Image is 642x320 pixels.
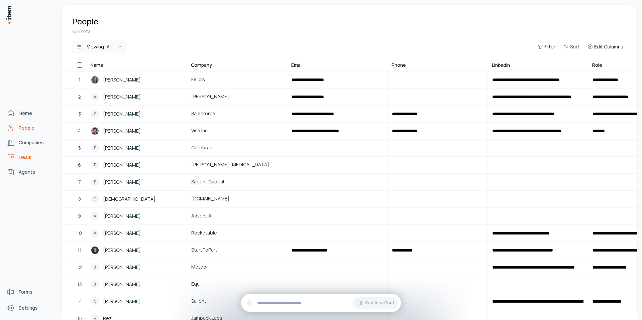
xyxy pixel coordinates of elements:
span: 11 [78,247,82,254]
a: Equi [187,276,287,292]
button: Edit Columns [585,42,626,51]
a: J[PERSON_NAME] [87,276,186,292]
a: StartToPart [187,242,287,258]
h1: People [72,16,98,27]
img: Item Brain Logo [5,5,12,24]
div: Name [91,62,103,68]
span: Continue Chat [365,300,394,306]
span: Salesforce [191,110,283,117]
span: 9 [78,212,81,220]
span: Felicis [191,76,283,83]
a: Salient [187,293,287,309]
span: Meteor [191,263,283,271]
a: Forms [4,285,55,299]
span: Sort [570,43,579,50]
span: [PERSON_NAME] [MEDICAL_DATA] [191,161,283,168]
div: S [91,297,99,305]
a: Logan Plaster[PERSON_NAME] [87,242,186,258]
a: Companies [4,136,55,149]
button: Continue Chat [353,297,398,309]
span: [PERSON_NAME] [103,247,141,254]
a: Settings [4,301,55,315]
div: Role [592,62,602,68]
span: [PERSON_NAME] [103,127,141,135]
a: [DOMAIN_NAME] [187,191,287,207]
div: P [91,144,99,152]
a: [PERSON_NAME] [MEDICAL_DATA] [187,157,287,173]
a: Visa Inc. [187,123,287,139]
a: S[PERSON_NAME] [87,106,186,122]
span: Visa Inc. [191,127,283,134]
a: Advent AI [187,208,287,224]
img: Astasia Myers [91,76,99,84]
div: Email [291,62,303,68]
span: Settings [19,305,38,311]
span: 10 [77,229,82,237]
span: Filter [544,43,555,50]
a: Agents [4,165,55,179]
span: StartToPart [191,246,283,254]
img: Samira Rahmatullah [91,127,99,135]
span: Companies [19,139,44,146]
a: F[PERSON_NAME] [87,157,186,173]
img: Logan Plaster [91,246,99,254]
span: 5 [78,144,81,152]
span: [PERSON_NAME] [191,93,283,100]
span: [PERSON_NAME] [103,76,141,84]
a: Salesforce [187,106,287,122]
span: 14 [77,298,82,305]
button: Sort [561,42,582,51]
span: 12 [77,264,82,271]
span: Equi [191,280,283,288]
div: J [91,280,99,288]
span: Advent AI [191,212,283,219]
span: [PERSON_NAME] [103,161,141,169]
div: F [91,161,99,169]
span: [PERSON_NAME] [103,229,141,237]
span: [PERSON_NAME] [103,144,141,152]
span: 8 [78,195,81,203]
a: Home [4,107,55,120]
span: Edit Columns [594,43,623,50]
span: Cerebras [191,144,283,151]
a: J[PERSON_NAME] [87,259,186,275]
span: 13 [77,281,82,288]
div: A [91,212,99,220]
div: 654 total [72,28,626,35]
span: Home [19,110,32,117]
span: 6 [78,161,81,169]
a: Cerebras [187,140,287,156]
div: Viewing: [87,43,112,50]
span: 3 [78,110,81,118]
a: Sagent Capital [187,174,287,190]
div: Company [191,62,212,68]
div: C [91,195,99,203]
span: Forms [19,289,32,295]
a: Samira Rahmatullah[PERSON_NAME] [87,123,186,139]
a: Felicis [187,72,287,88]
span: Rocketable [191,229,283,236]
span: [PERSON_NAME] [103,298,141,305]
span: 4 [78,127,81,135]
span: [PERSON_NAME] [103,212,141,220]
span: [PERSON_NAME] [103,264,141,271]
div: P [91,178,99,186]
a: P[PERSON_NAME] [87,140,186,156]
a: Meteor [187,259,287,275]
span: [DEMOGRAPHIC_DATA][PERSON_NAME] [103,195,182,203]
span: [PERSON_NAME] [103,110,141,118]
div: Phone [392,62,406,68]
a: [PERSON_NAME] [187,89,287,105]
a: P[PERSON_NAME] [87,174,186,190]
a: A[PERSON_NAME] [87,89,186,105]
span: 7 [78,178,81,186]
span: [DOMAIN_NAME] [191,195,283,202]
a: People [4,121,55,135]
div: A [91,93,99,101]
span: [PERSON_NAME] [103,281,141,288]
span: People [19,125,34,131]
div: S [91,110,99,118]
span: Deals [19,154,31,161]
div: Continue Chat [241,294,401,312]
a: C[DEMOGRAPHIC_DATA][PERSON_NAME] [87,191,186,207]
